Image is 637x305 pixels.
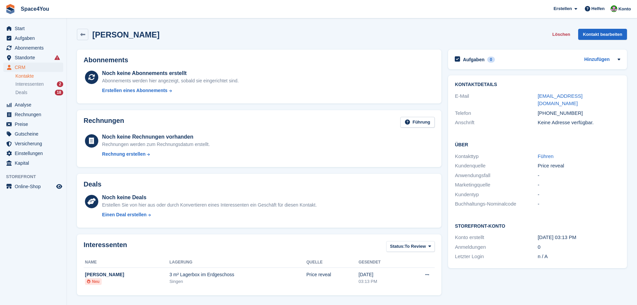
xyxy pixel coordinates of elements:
span: Storefront [6,173,67,180]
div: 0 [487,57,495,63]
a: menu [3,100,63,109]
div: Kundentyp [455,191,537,199]
a: menu [3,53,63,62]
div: Letzter Login [455,253,537,260]
span: Preise [15,120,55,129]
span: Deals [15,89,27,96]
h2: Aufgaben [463,57,485,63]
div: - [538,181,620,189]
h2: Interessenten [84,241,127,253]
div: Marketingquelle [455,181,537,189]
span: Online-Shop [15,182,55,191]
div: Einen Deal erstellen [102,211,146,218]
span: CRM [15,63,55,72]
a: Kontakte [15,73,63,79]
div: Noch keine Rechnungen vorhanden [102,133,210,141]
div: - [538,200,620,208]
span: Erstellen [553,5,572,12]
span: Kapital [15,158,55,168]
div: 3 m² Lagerbox im Erdgeschoss [170,271,306,278]
a: Kontakt bearbeiten [578,29,627,40]
th: Gesendet [358,257,405,268]
a: Hinzufügen [584,56,610,64]
div: Singen [170,278,306,285]
th: Quelle [306,257,358,268]
th: Lagerung [170,257,306,268]
button: Status: To Review [386,241,435,252]
a: menu [3,158,63,168]
div: Rechnung erstellen [102,151,145,158]
h2: Kontaktdetails [455,82,620,87]
span: Standorte [15,53,55,62]
a: menu [3,149,63,158]
a: Space4You [18,3,52,14]
span: To Review [405,243,426,250]
div: Anwendungsfall [455,172,537,179]
a: menu [3,139,63,148]
div: [DATE] 03:13 PM [538,234,620,241]
h2: Rechnungen [84,117,124,128]
span: Rechnungen [15,110,55,119]
div: [DATE] [358,271,405,278]
a: Deals 18 [15,89,63,96]
button: Löschen [550,29,573,40]
div: Price reveal [538,162,620,170]
li: Neu [85,278,102,285]
span: Einstellungen [15,149,55,158]
div: 0 [538,243,620,251]
div: Anschrift [455,119,537,127]
div: - [538,172,620,179]
div: Konto erstellt [455,234,537,241]
div: Buchhaltungs-Nominalcode [455,200,537,208]
span: Abonnements [15,43,55,53]
a: menu [3,120,63,129]
a: menu [3,63,63,72]
div: - [538,191,620,199]
a: menu [3,110,63,119]
div: Kontakttyp [455,153,537,160]
i: Es sind Fehler bei der Synchronisierung von Smart-Einträgen aufgetreten [55,55,60,60]
div: n / A [538,253,620,260]
a: menu [3,24,63,33]
div: E-Mail [455,92,537,107]
h2: Abonnements [84,56,435,64]
a: Interessenten 2 [15,81,63,88]
h2: Deals [84,180,101,188]
div: Erstellen eines Abonnements [102,87,168,94]
div: Kundenquelle [455,162,537,170]
a: Speisekarte [3,182,63,191]
div: 18 [55,90,63,95]
span: Interessenten [15,81,44,87]
div: Keine Adresse verfügbar. [538,119,620,127]
a: [EMAIL_ADDRESS][DOMAIN_NAME] [538,93,582,106]
a: Einen Deal erstellen [102,211,317,218]
span: Helfen [592,5,605,12]
span: Status: [390,243,405,250]
h2: [PERSON_NAME] [92,30,160,39]
a: Führen [538,153,554,159]
div: Rechnungen werden zum Rechnungsdatum erstellt. [102,141,210,148]
h2: Storefront-Konto [455,222,620,229]
div: Price reveal [306,271,358,278]
div: Telefon [455,109,537,117]
div: Noch keine Abonnements erstellt [102,69,239,77]
div: Abonnements werden hier angezeigt, sobald sie eingerichtet sind. [102,77,239,84]
a: menu [3,129,63,139]
div: 2 [57,81,63,87]
a: menu [3,43,63,53]
div: Noch keine Deals [102,194,317,202]
div: Erstellen Sie von hier aus oder durch Konvertieren eines Interessenten ein Geschäft für diesen Ko... [102,202,317,209]
a: Erstellen eines Abonnements [102,87,239,94]
span: Konto [618,6,631,12]
div: 03:13 PM [358,278,405,285]
a: Führung [400,117,435,128]
a: Vorschau-Shop [55,182,63,190]
img: Luca-André Talhoff [611,5,617,12]
th: Name [84,257,170,268]
img: stora-icon-8386f47178a22dfd0bd8f6a31ec36ba5ce8667c1dd55bd0f319d3a0aa187defe.svg [5,4,15,14]
div: [PHONE_NUMBER] [538,109,620,117]
span: Analyse [15,100,55,109]
div: Anmeldungen [455,243,537,251]
span: Start [15,24,55,33]
div: [PERSON_NAME] [85,271,170,278]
